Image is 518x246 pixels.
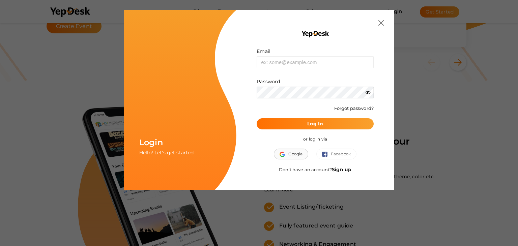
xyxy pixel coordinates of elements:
[139,137,163,147] span: Login
[257,78,280,85] label: Password
[257,56,374,68] input: ex: some@example.com
[280,152,288,157] img: google.svg
[322,152,331,157] img: facebook.svg
[334,105,374,111] a: Forgot password?
[301,30,329,38] img: YEP_black_cropped.png
[332,166,351,173] a: Sign up
[257,48,270,55] label: Email
[274,149,308,159] button: Google
[322,151,351,157] span: Facebook
[307,121,323,127] b: Log In
[279,167,351,172] span: Don't have an account?
[139,150,194,156] span: Hello! Let's get started
[280,151,303,157] span: Google
[298,131,332,147] span: or log in via
[257,118,374,129] button: Log In
[378,20,384,26] img: close.svg
[316,149,356,159] button: Facebook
